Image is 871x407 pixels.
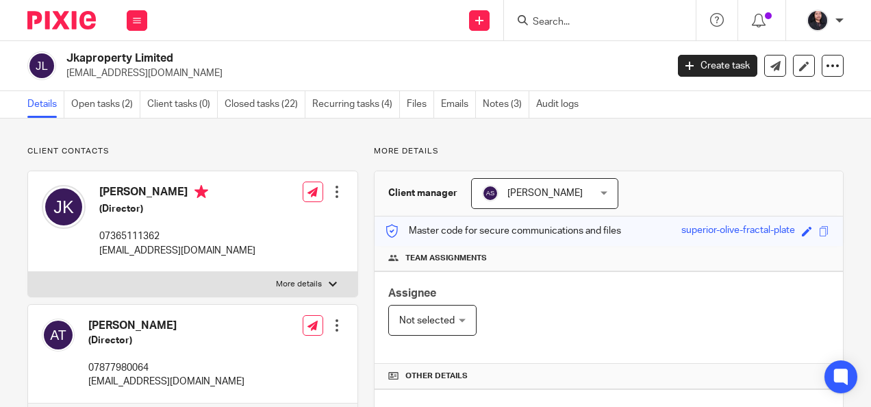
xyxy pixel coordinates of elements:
a: Files [407,91,434,118]
p: Client contacts [27,146,358,157]
h5: (Director) [88,334,244,347]
a: Notes (3) [483,91,529,118]
a: Create task [678,55,757,77]
h3: Client manager [388,186,457,200]
a: Emails [441,91,476,118]
div: superior-olive-fractal-plate [681,223,795,239]
img: svg%3E [42,185,86,229]
a: Open tasks (2) [71,91,140,118]
a: Client tasks (0) [147,91,218,118]
span: [PERSON_NAME] [507,188,583,198]
h4: [PERSON_NAME] [99,185,255,202]
img: Pixie [27,11,96,29]
i: Primary [194,185,208,199]
p: 07365111362 [99,230,255,243]
a: Details [27,91,64,118]
img: svg%3E [42,319,75,351]
p: More details [374,146,844,157]
h5: (Director) [99,202,255,216]
a: Closed tasks (22) [225,91,305,118]
img: svg%3E [27,51,56,80]
p: Master code for secure communications and files [385,224,621,238]
p: 07877980064 [88,361,244,375]
h4: [PERSON_NAME] [88,319,244,333]
h2: Jkaproperty Limited [66,51,539,66]
span: Other details [405,371,468,382]
p: More details [276,279,322,290]
p: [EMAIL_ADDRESS][DOMAIN_NAME] [66,66,657,80]
p: [EMAIL_ADDRESS][DOMAIN_NAME] [99,244,255,258]
img: MicrosoftTeams-image.jfif [807,10,829,32]
img: svg%3E [482,185,498,201]
p: [EMAIL_ADDRESS][DOMAIN_NAME] [88,375,244,388]
a: Audit logs [536,91,585,118]
span: Team assignments [405,253,487,264]
span: Assignee [388,288,436,299]
input: Search [531,16,655,29]
a: Recurring tasks (4) [312,91,400,118]
span: Not selected [399,316,455,325]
